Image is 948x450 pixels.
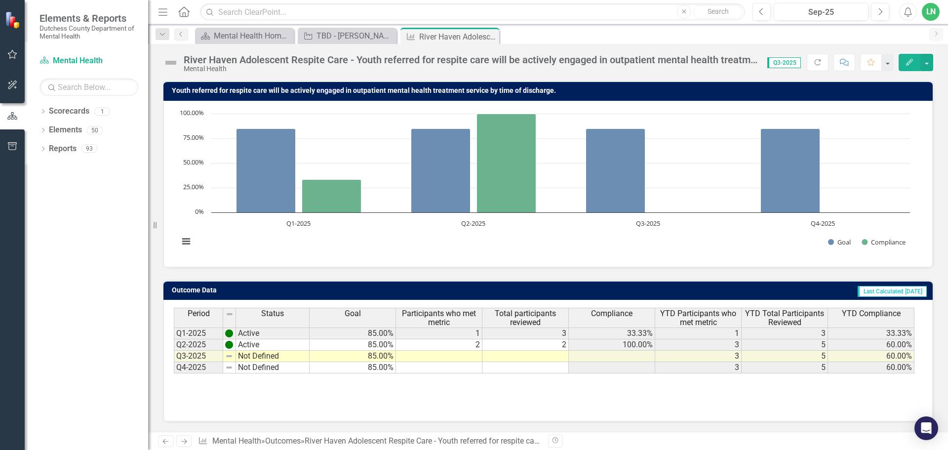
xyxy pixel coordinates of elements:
[236,339,310,351] td: Active
[212,436,261,446] a: Mental Health
[214,30,291,42] div: Mental Health Home Page
[777,6,865,18] div: Sep-25
[461,219,485,228] text: Q2-2025
[828,327,914,339] td: 33.33%
[774,3,869,21] button: Sep-25
[225,364,233,371] img: 8DAGhfEEPCf229AAAAAElFTkSuQmCC
[742,362,828,373] td: 5
[49,124,82,136] a: Elements
[398,309,480,327] span: Participants who met metric
[862,238,906,246] button: Show Compliance
[310,362,396,373] td: 85.00%
[225,329,233,337] img: vxUKiH+t4DB4Dlbf9nNoqvUz9g3YKO8hfrLxWcNDrLJ4jvweb+hBW2lgkewAAAABJRU5ErkJggg==
[828,238,851,246] button: Show Goal
[742,351,828,362] td: 5
[87,126,103,134] div: 50
[591,309,632,318] span: Compliance
[39,55,138,67] a: Mental Health
[316,30,394,42] div: TBD - [PERSON_NAME] RIVER HOUSING, INC. - Vocational, Respite& Supported Housing FKA 16351
[419,31,497,43] div: River Haven Adolescent Respite Care - Youth referred for respite care will be actively engaged in...
[94,107,110,116] div: 1
[225,341,233,349] img: vxUKiH+t4DB4Dlbf9nNoqvUz9g3YKO8hfrLxWcNDrLJ4jvweb+hBW2lgkewAAAABJRU5ErkJggg==
[482,339,569,351] td: 2
[761,128,820,212] path: Q4-2025, 85. Goal.
[236,362,310,373] td: Not Defined
[411,128,471,212] path: Q2-2025, 85. Goal.
[396,327,482,339] td: 1
[484,309,566,327] span: Total participants reviewed
[858,286,927,297] span: Last Calculated [DATE]
[39,24,138,41] small: Dutchess County Department of Mental Health
[172,286,467,294] h3: Outcome Data
[922,3,940,21] button: LN
[174,109,915,257] svg: Interactive chart
[174,109,922,257] div: Chart. Highcharts interactive chart.
[828,339,914,351] td: 60.00%
[300,30,394,42] a: TBD - [PERSON_NAME] RIVER HOUSING, INC. - Vocational, Respite& Supported Housing FKA 16351
[286,219,311,228] text: Q1-2025
[305,436,858,446] div: River Haven Adolescent Respite Care - Youth referred for respite care will be actively engaged in...
[183,133,204,142] text: 75.00%
[200,3,745,21] input: Search ClearPoint...
[180,108,204,117] text: 100.00%
[179,235,193,248] button: View chart menu, Chart
[811,219,835,228] text: Q4-2025
[236,327,310,339] td: Active
[477,114,536,212] path: Q2-2025, 100. Compliance.
[39,79,138,96] input: Search Below...
[184,65,757,73] div: Mental Health
[197,30,291,42] a: Mental Health Home Page
[174,327,223,339] td: Q1-2025
[81,145,97,153] div: 93
[744,309,826,327] span: YTD Total Participants Reviewed
[482,327,569,339] td: 3
[310,351,396,362] td: 85.00%
[569,339,655,351] td: 100.00%
[693,5,743,19] button: Search
[172,87,928,94] h3: Youth referred for respite care will be actively engaged in outpatient mental health treatment se...
[39,12,138,24] span: Elements & Reports
[174,339,223,351] td: Q2-2025
[184,54,757,65] div: River Haven Adolescent Respite Care - Youth referred for respite care will be actively engaged in...
[569,327,655,339] td: 33.33%
[302,179,361,212] path: Q1-2025, 33.33333333. Compliance.
[708,7,729,15] span: Search
[163,55,179,71] img: Not Defined
[345,309,361,318] span: Goal
[174,351,223,362] td: Q3-2025
[310,339,396,351] td: 85.00%
[828,351,914,362] td: 60.00%
[914,416,938,440] div: Open Intercom Messenger
[237,128,820,212] g: Goal, bar series 1 of 2 with 4 bars.
[49,106,89,117] a: Scorecards
[655,339,742,351] td: 3
[261,309,284,318] span: Status
[183,158,204,166] text: 50.00%
[655,351,742,362] td: 3
[655,327,742,339] td: 1
[198,436,541,447] div: » »
[396,339,482,351] td: 2
[742,327,828,339] td: 3
[742,339,828,351] td: 5
[195,207,204,216] text: 0%
[225,352,233,360] img: 8DAGhfEEPCf229AAAAAElFTkSuQmCC
[655,362,742,373] td: 3
[49,143,77,155] a: Reports
[237,128,296,212] path: Q1-2025, 85. Goal.
[236,351,310,362] td: Not Defined
[188,309,210,318] span: Period
[586,128,645,212] path: Q3-2025, 85. Goal.
[636,219,660,228] text: Q3-2025
[767,57,801,68] span: Q3-2025
[657,309,739,327] span: YTD Participants who met metric
[226,310,234,318] img: 8DAGhfEEPCf229AAAAAElFTkSuQmCC
[828,362,914,373] td: 60.00%
[842,309,901,318] span: YTD Compliance
[174,362,223,373] td: Q4-2025
[5,11,23,29] img: ClearPoint Strategy
[310,327,396,339] td: 85.00%
[183,182,204,191] text: 25.00%
[265,436,301,446] a: Outcomes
